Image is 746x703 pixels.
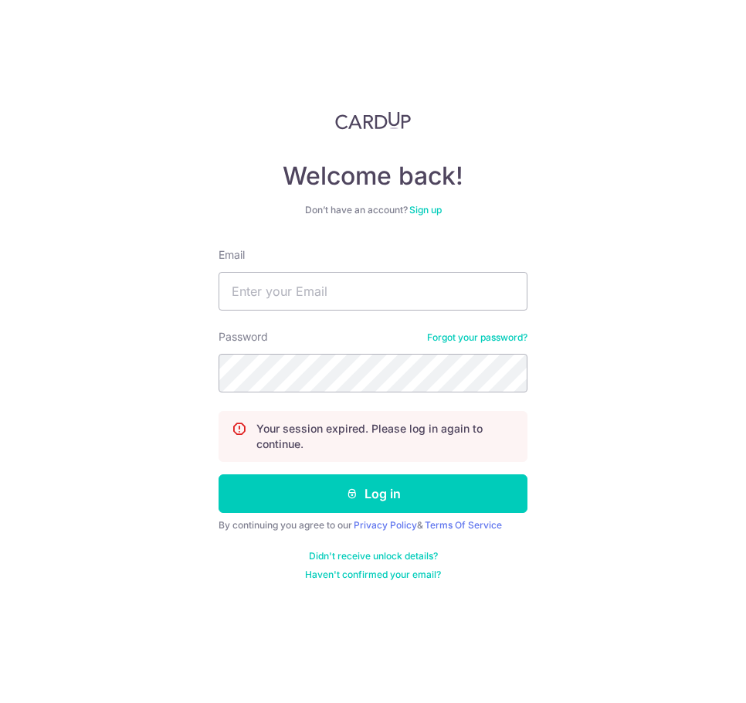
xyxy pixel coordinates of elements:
[409,204,442,216] a: Sign up
[425,519,502,531] a: Terms Of Service
[219,329,268,345] label: Password
[354,519,417,531] a: Privacy Policy
[309,550,438,562] a: Didn't receive unlock details?
[219,161,527,192] h4: Welcome back!
[219,272,527,311] input: Enter your Email
[427,331,527,344] a: Forgot your password?
[219,519,527,531] div: By continuing you agree to our &
[335,111,411,130] img: CardUp Logo
[219,204,527,216] div: Don’t have an account?
[256,421,514,452] p: Your session expired. Please log in again to continue.
[219,247,245,263] label: Email
[219,474,527,513] button: Log in
[305,569,441,581] a: Haven't confirmed your email?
